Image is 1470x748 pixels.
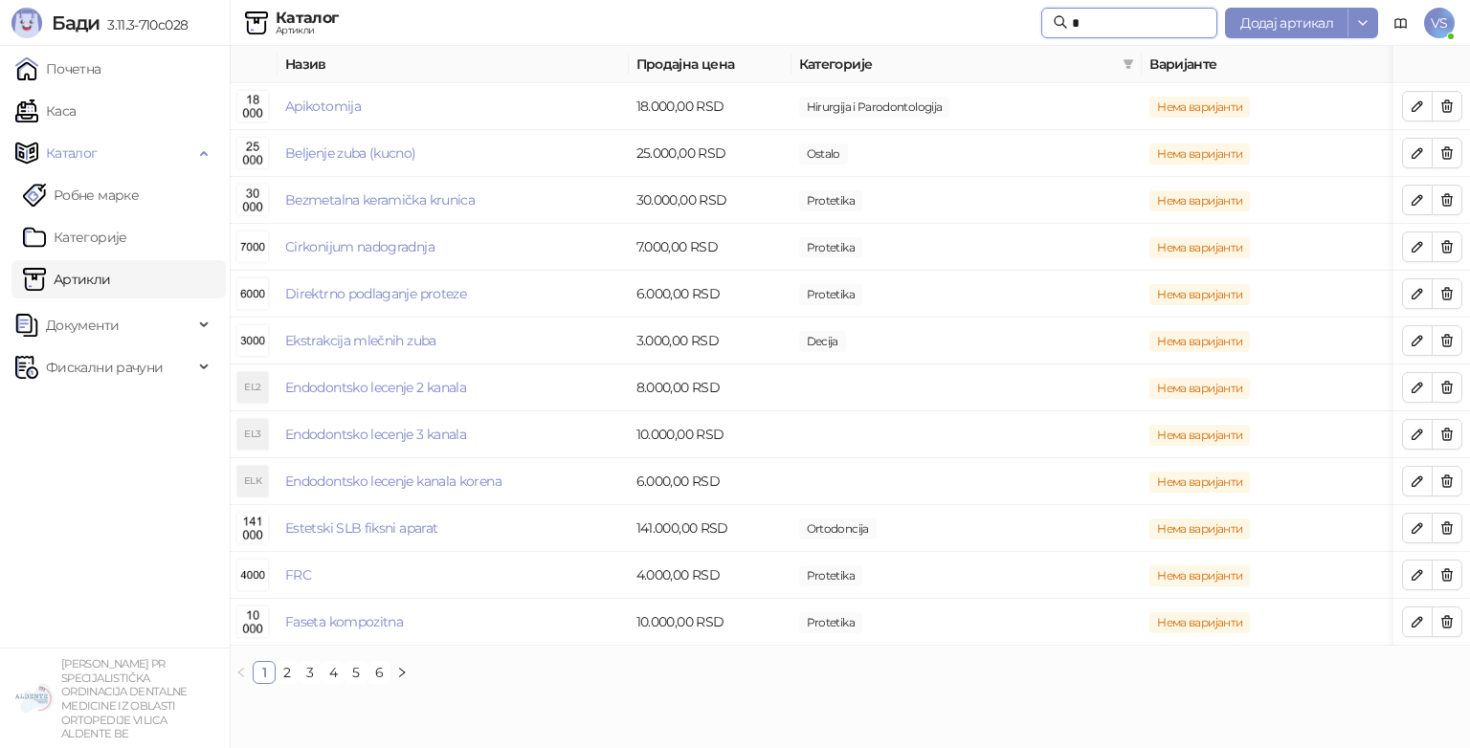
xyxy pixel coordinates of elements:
[322,661,345,684] li: 4
[285,332,436,349] a: Ekstrakcija mlečnih zuba
[799,143,848,165] span: Ostalo
[46,348,163,386] span: Фискални рачуни
[629,505,791,552] td: 141.000,00 RSD
[11,8,42,38] img: Logo
[323,662,344,683] a: 4
[1149,425,1250,446] span: Нема варијанти
[278,552,629,599] td: FRC
[629,318,791,364] td: 3.000,00 RSD
[1149,143,1250,165] span: Нема варијанти
[46,134,98,172] span: Каталог
[345,662,367,683] a: 5
[278,271,629,318] td: Direktrno podlaganje proteze
[254,662,275,683] a: 1
[629,364,791,411] td: 8.000,00 RSD
[285,613,403,630] a: Faseta kompozitna
[278,177,629,224] td: Bezmetalna keramička krunica
[799,54,1116,75] span: Категорије
[345,661,367,684] li: 5
[285,426,466,443] a: Endodontsko lecenje 3 kanala
[285,473,501,490] a: Endodontsko lecenje kanala korena
[1149,284,1250,305] span: Нема варијанти
[1225,8,1348,38] button: Додај артикал
[629,224,791,271] td: 7.000,00 RSD
[278,505,629,552] td: Estetski SLB fiksni aparat
[396,667,408,678] span: right
[629,411,791,458] td: 10.000,00 RSD
[1149,565,1250,586] span: Нема варијанти
[245,11,268,34] img: Artikli
[799,284,862,305] span: Protetika
[629,83,791,130] td: 18.000,00 RSD
[799,190,862,211] span: Protetika
[390,661,413,684] button: right
[61,657,188,740] small: [PERSON_NAME] PR SPECIJALISTIČKA ORDINACIJA DENTALNE MEDICINE IZ OBLASTI ORTOPEDIJE VILICA ALDENT...
[15,679,54,717] img: 64x64-companyLogo-5147c2c0-45e4-4f6f-934a-c50ed2e74707.png
[285,191,475,209] a: Bezmetalna keramička krunica
[799,612,862,633] span: Protetika
[278,411,629,458] td: Endodontsko lecenje 3 kanala
[52,11,100,34] span: Бади
[100,16,188,33] span: 3.11.3-710c028
[285,285,466,302] a: Direktrno podlaganje proteze
[285,566,311,583] a: FRC
[46,306,119,344] span: Документи
[629,46,791,83] th: Продајна цена
[285,238,434,255] a: Cirkonijum nadogradnja
[285,98,361,115] a: Apikotomija
[1149,472,1250,493] span: Нема варијанти
[253,661,276,684] li: 1
[237,372,268,403] div: EL2
[230,661,253,684] button: left
[278,318,629,364] td: Ekstrakcija mlečnih zuba
[629,458,791,505] td: 6.000,00 RSD
[285,379,466,396] a: Endodontsko lecenje 2 kanala
[278,224,629,271] td: Cirkonijum nadogradnja
[23,218,127,256] a: Категорије
[23,260,111,298] a: ArtikliАртикли
[368,662,390,683] a: 6
[1149,378,1250,399] span: Нема варијанти
[1149,331,1250,352] span: Нема варијанти
[1149,190,1250,211] span: Нема варијанти
[278,458,629,505] td: Endodontsko lecenje kanala korena
[15,50,101,88] a: Почетна
[235,667,247,678] span: left
[390,661,413,684] li: Следећа страна
[300,662,321,683] a: 3
[278,364,629,411] td: Endodontsko lecenje 2 kanala
[1123,58,1134,70] span: filter
[278,83,629,130] td: Apikotomija
[1119,50,1138,78] span: filter
[629,271,791,318] td: 6.000,00 RSD
[1149,97,1250,118] span: Нема варијанти
[285,519,437,537] a: Estetski SLB fiksni aparat
[23,176,139,214] a: Робне марке
[629,130,791,177] td: 25.000,00 RSD
[367,661,390,684] li: 6
[799,565,862,586] span: Protetika
[278,46,629,83] th: Назив
[237,419,268,450] div: EL3
[799,97,950,118] span: Hirurgija i Parodontologija
[277,662,298,683] a: 2
[1424,8,1455,38] span: VS
[1149,612,1250,633] span: Нема варијанти
[629,552,791,599] td: 4.000,00 RSD
[1240,14,1333,32] span: Додај артикал
[799,518,877,539] span: Ortodoncija
[285,144,416,162] a: Beljenje zuba (kucno)
[237,466,268,496] div: ELK
[230,661,253,684] li: Претходна страна
[15,92,76,130] a: Каса
[278,599,629,646] td: Faseta kompozitna
[629,599,791,646] td: 10.000,00 RSD
[276,11,339,26] div: Каталог
[1149,518,1250,539] span: Нема варијанти
[799,331,846,352] span: Decija
[629,177,791,224] td: 30.000,00 RSD
[278,130,629,177] td: Beljenje zuba (kucno)
[276,26,339,35] div: Артикли
[276,661,299,684] li: 2
[1386,8,1416,38] a: Документација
